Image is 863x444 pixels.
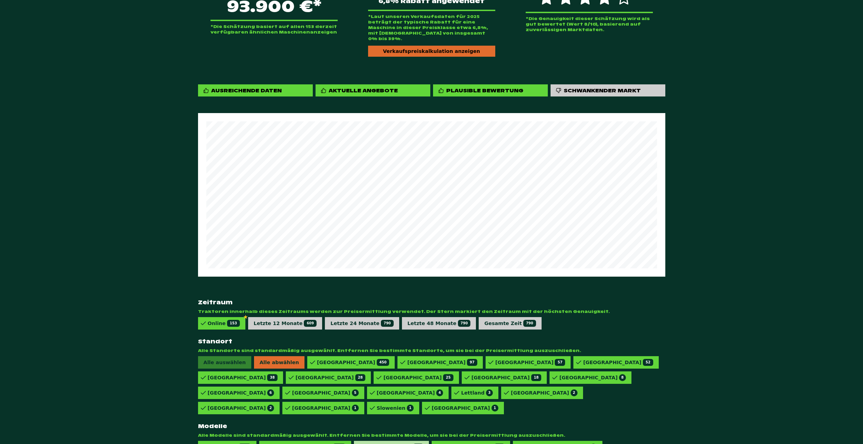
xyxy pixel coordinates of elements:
div: [GEOGRAPHIC_DATA] [559,374,626,381]
span: 25 [443,374,453,381]
p: *Laut unseren Verkaufsdaten für 2025 beträgt der typische Rabatt für eine Maschine in dieser Prei... [368,14,495,41]
div: Letzte 24 Monate [330,320,394,327]
span: 790 [523,320,536,327]
span: 3 [486,389,493,396]
span: 38 [267,374,278,381]
span: 1 [407,405,414,411]
span: 97 [467,359,477,366]
span: 790 [458,320,471,327]
span: 1 [491,405,498,411]
div: Schwankender Markt [551,84,665,96]
span: Traktoren innerhalb dieses Zeitraums werden zur Preisermittlung verwendet. Der Stern markiert den... [198,309,665,314]
span: 609 [304,320,317,327]
span: 1 [352,405,359,411]
div: [GEOGRAPHIC_DATA] [377,389,443,396]
span: Alle auswählen [198,356,251,369]
span: 2 [571,389,578,396]
span: 5 [352,389,359,396]
div: Online [208,320,240,327]
span: 2 [267,405,274,411]
span: Alle Standorte sind standardmäßig ausgewählt. Entfernen Sie bestimmte Standorte, um sie bei der P... [198,348,665,353]
span: 6 [267,389,274,396]
span: Alle Modelle sind standardmäßig ausgewählt. Entfernen Sie bestimmte Modelle, um sie bei der Preis... [198,433,665,438]
div: Schwankender Markt [564,87,641,94]
span: 790 [381,320,394,327]
span: 8 [619,374,626,381]
div: [GEOGRAPHIC_DATA] [583,359,653,366]
span: 28 [355,374,366,381]
div: [GEOGRAPHIC_DATA] [471,374,541,381]
strong: Modelle [198,423,665,430]
div: [GEOGRAPHIC_DATA] [296,374,365,381]
span: 57 [555,359,565,366]
span: 4 [436,389,443,396]
div: Letzte 48 Monate [407,320,471,327]
div: [GEOGRAPHIC_DATA] [208,405,274,411]
p: *Die Schätzung basiert auf allen 153 derzeit verfügbaren ähnlichen Maschinenanzeigen [210,24,338,35]
span: 450 [377,359,390,366]
strong: Zeitraum [198,299,665,306]
div: Lettland [461,389,493,396]
div: [GEOGRAPHIC_DATA] [511,389,578,396]
div: Ausreichende Daten [198,84,313,96]
span: 52 [643,359,653,366]
div: [GEOGRAPHIC_DATA] [208,389,274,396]
div: [GEOGRAPHIC_DATA] [432,405,498,411]
div: Ausreichende Daten [211,87,282,94]
span: Alle abwählen [254,356,304,369]
div: [GEOGRAPHIC_DATA] [495,359,565,366]
span: 153 [227,320,240,327]
p: *Die Genauigkeit dieser Schätzung wird als gut bewertet (Wert 8/10), basierend auf zuverlässigen ... [526,16,653,33]
div: [GEOGRAPHIC_DATA] [292,405,359,411]
span: 18 [531,374,542,381]
strong: Standort [198,338,665,345]
div: Plausible Bewertung [446,87,523,94]
div: [GEOGRAPHIC_DATA] [317,359,389,366]
div: Slowenien [377,405,414,411]
div: [GEOGRAPHIC_DATA] [383,374,453,381]
div: Letzte 12 Monate [254,320,317,327]
div: [GEOGRAPHIC_DATA] [208,374,278,381]
div: Aktuelle Angebote [316,84,430,96]
div: Gesamte Zeit [484,320,536,327]
div: [GEOGRAPHIC_DATA] [407,359,477,366]
div: Verkaufspreiskalkulation anzeigen [368,46,495,57]
div: Aktuelle Angebote [329,87,398,94]
div: Plausible Bewertung [433,84,548,96]
div: [GEOGRAPHIC_DATA] [292,389,359,396]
